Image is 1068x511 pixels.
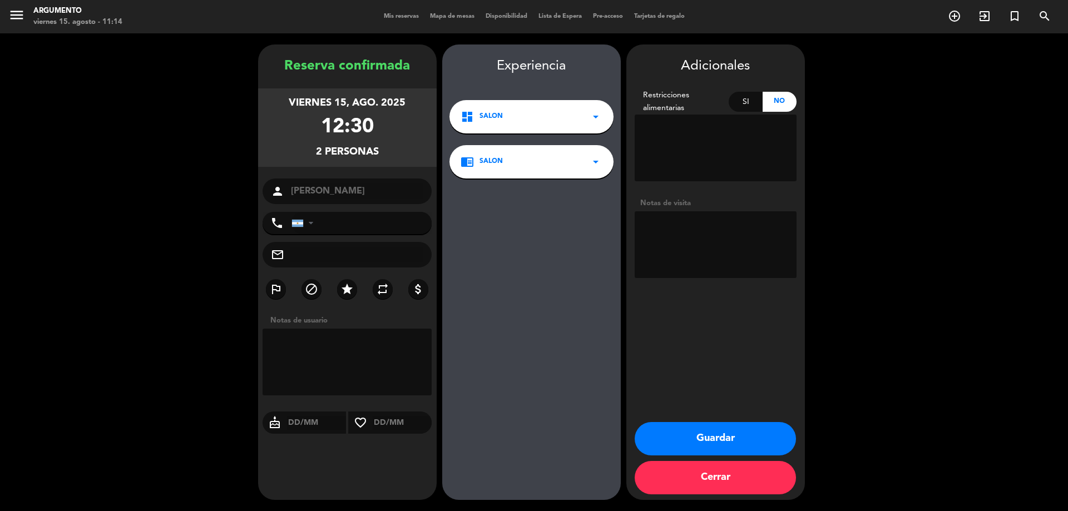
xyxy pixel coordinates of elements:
[729,92,763,112] div: Si
[321,111,374,144] div: 12:30
[287,416,347,430] input: DD/MM
[271,185,284,198] i: person
[589,110,602,123] i: arrow_drop_down
[635,89,729,115] div: Restricciones alimentarias
[33,17,122,28] div: viernes 15. agosto - 11:14
[479,111,503,122] span: SALON
[33,6,122,17] div: Argumento
[263,416,287,429] i: cake
[442,56,621,77] div: Experiencia
[378,13,424,19] span: Mis reservas
[316,144,379,160] div: 2 personas
[269,282,283,296] i: outlined_flag
[424,13,480,19] span: Mapa de mesas
[635,197,797,209] div: Notas de visita
[589,155,602,168] i: arrow_drop_down
[258,56,437,77] div: Reserva confirmada
[635,461,796,494] button: Cerrar
[292,212,318,234] div: Argentina: +54
[305,282,318,296] i: block
[461,110,474,123] i: dashboard
[479,156,503,167] span: SALON
[270,216,284,230] i: phone
[480,13,533,19] span: Disponibilidad
[412,282,425,296] i: attach_money
[265,315,437,326] div: Notas de usuario
[1038,9,1051,23] i: search
[763,92,797,112] div: No
[533,13,587,19] span: Lista de Espera
[271,248,284,261] i: mail_outline
[373,416,432,430] input: DD/MM
[8,7,25,27] button: menu
[978,9,991,23] i: exit_to_app
[289,95,406,111] div: viernes 15, ago. 2025
[461,155,474,168] i: chrome_reader_mode
[1008,9,1021,23] i: turned_in_not
[348,416,373,429] i: favorite_border
[635,56,797,77] div: Adicionales
[629,13,690,19] span: Tarjetas de regalo
[587,13,629,19] span: Pre-acceso
[948,9,961,23] i: add_circle_outline
[340,282,354,296] i: star
[635,422,796,455] button: Guardar
[376,282,389,296] i: repeat
[8,7,25,23] i: menu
